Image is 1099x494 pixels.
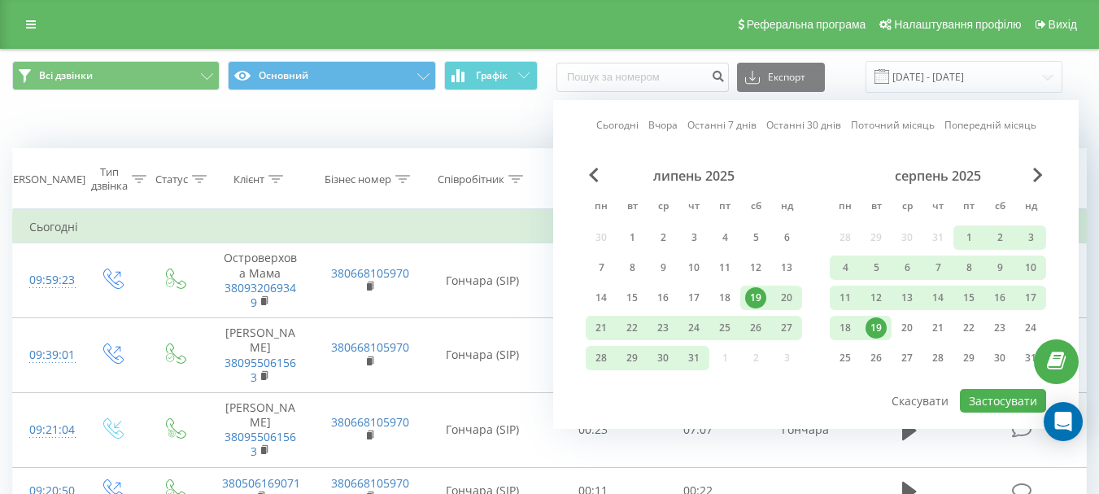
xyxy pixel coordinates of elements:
div: 25 [714,317,735,339]
div: ср 20 серп 2025 р. [892,316,922,340]
div: нд 27 лип 2025 р. [771,316,802,340]
div: 19 [866,317,887,339]
button: Основний [228,61,435,90]
div: 31 [683,348,704,369]
div: 12 [866,287,887,308]
div: пт 18 лип 2025 р. [709,286,740,310]
div: Open Intercom Messenger [1044,402,1083,441]
div: Тип дзвінка [91,165,128,193]
div: пн 4 серп 2025 р. [830,256,861,280]
div: 24 [1020,317,1041,339]
div: чт 3 лип 2025 р. [678,225,709,250]
div: пн 14 лип 2025 р. [586,286,617,310]
div: 09:21:04 [29,414,63,446]
div: пн 25 серп 2025 р. [830,346,861,370]
div: 14 [927,287,949,308]
div: 20 [776,287,797,308]
div: 8 [621,257,643,278]
div: пт 11 лип 2025 р. [709,256,740,280]
button: Експорт [737,63,825,92]
div: вт 1 лип 2025 р. [617,225,648,250]
div: нд 24 серп 2025 р. [1015,316,1046,340]
a: 380668105970 [331,475,409,491]
div: 5 [866,257,887,278]
span: Next Month [1033,168,1043,182]
div: 30 [652,348,674,369]
div: 13 [896,287,918,308]
abbr: субота [744,195,768,220]
a: 380506169071 [222,475,300,491]
span: Previous Month [589,168,599,182]
div: серпень 2025 [830,168,1046,184]
td: 07:07 [646,392,751,467]
div: нд 13 лип 2025 р. [771,256,802,280]
div: 9 [652,257,674,278]
abbr: середа [651,195,675,220]
div: 23 [652,317,674,339]
div: 16 [652,287,674,308]
span: Вихід [1049,18,1077,31]
div: сб 19 лип 2025 р. [740,286,771,310]
div: ср 30 лип 2025 р. [648,346,678,370]
div: сб 30 серп 2025 р. [984,346,1015,370]
div: пт 15 серп 2025 р. [953,286,984,310]
div: 26 [745,317,766,339]
div: 09:59:23 [29,264,63,296]
span: Реферальна програма [747,18,866,31]
abbr: понеділок [833,195,857,220]
td: Гончара (SIP) [424,392,541,467]
a: 380955061563 [225,429,296,459]
td: Гончара (SIP) [424,318,541,393]
div: 18 [714,287,735,308]
div: сб 26 лип 2025 р. [740,316,771,340]
button: Всі дзвінки [12,61,220,90]
div: 23 [989,317,1010,339]
div: 30 [989,348,1010,369]
div: 4 [714,227,735,248]
div: 7 [591,257,612,278]
div: 17 [683,287,704,308]
abbr: вівторок [620,195,644,220]
div: чт 10 лип 2025 р. [678,256,709,280]
div: вт 26 серп 2025 р. [861,346,892,370]
td: Гончара (SIP) [424,243,541,318]
div: 20 [896,317,918,339]
a: Попередній місяць [944,117,1036,133]
div: пт 29 серп 2025 р. [953,346,984,370]
div: ср 9 лип 2025 р. [648,256,678,280]
div: 11 [714,257,735,278]
abbr: вівторок [864,195,888,220]
a: Сьогодні [596,117,639,133]
div: пн 11 серп 2025 р. [830,286,861,310]
div: сб 12 лип 2025 р. [740,256,771,280]
div: ср 13 серп 2025 р. [892,286,922,310]
div: сб 23 серп 2025 р. [984,316,1015,340]
div: 2 [652,227,674,248]
div: нд 3 серп 2025 р. [1015,225,1046,250]
div: нд 20 лип 2025 р. [771,286,802,310]
div: вт 29 лип 2025 р. [617,346,648,370]
div: 3 [683,227,704,248]
div: чт 7 серп 2025 р. [922,256,953,280]
td: [PERSON_NAME] [206,392,315,467]
div: 12 [745,257,766,278]
div: Статус [155,173,188,186]
div: 16 [989,287,1010,308]
div: 4 [835,257,856,278]
div: ср 2 лип 2025 р. [648,225,678,250]
div: 28 [927,348,949,369]
a: 380932069349 [225,280,296,310]
div: вт 5 серп 2025 р. [861,256,892,280]
div: сб 16 серп 2025 р. [984,286,1015,310]
div: 2 [989,227,1010,248]
div: 26 [866,348,887,369]
div: 5 [745,227,766,248]
td: 00:23 [541,392,646,467]
div: 27 [776,317,797,339]
div: сб 5 лип 2025 р. [740,225,771,250]
div: Клієнт [233,173,264,186]
span: Всі дзвінки [39,69,93,82]
div: вт 12 серп 2025 р. [861,286,892,310]
div: 19 [745,287,766,308]
div: 22 [958,317,979,339]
